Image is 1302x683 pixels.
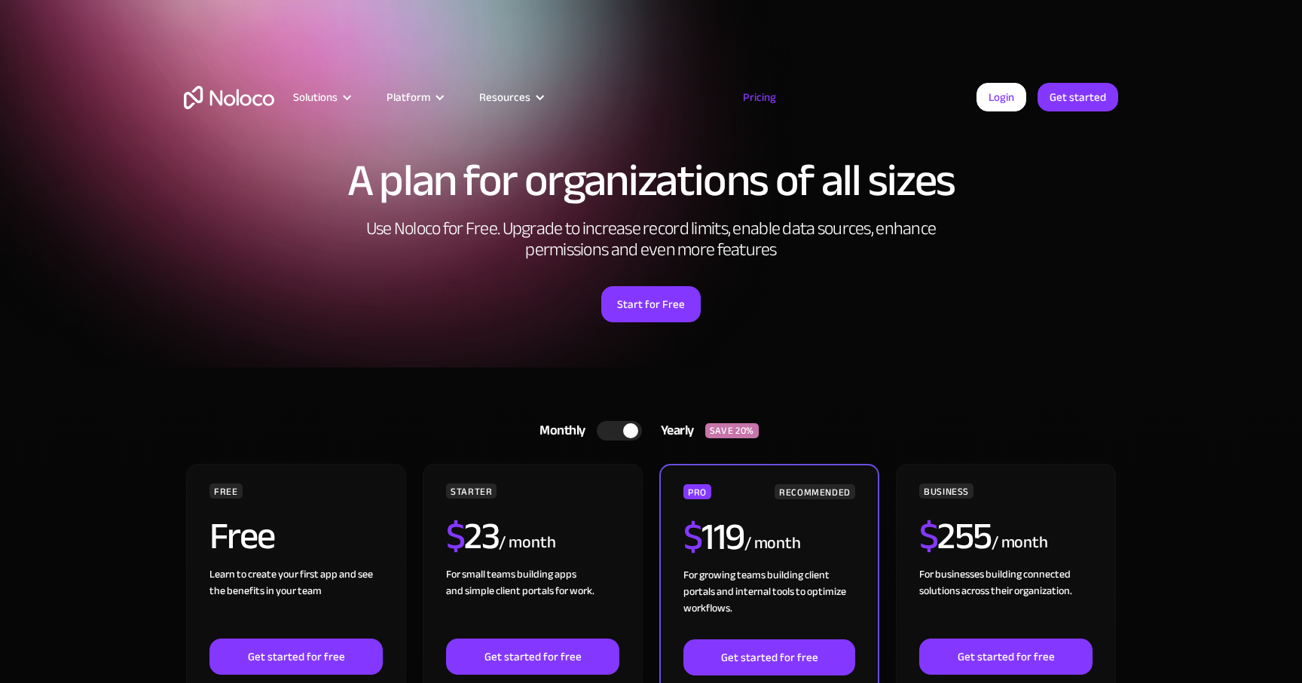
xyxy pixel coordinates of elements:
[446,483,497,499] div: STARTER
[350,218,952,261] h2: Use Noloco for Free. Upgrade to increase record limits, enable data sources, enhance permissions ...
[683,502,702,572] span: $
[209,566,383,639] div: Learn to create your first app and see the benefits in your team ‍
[683,639,855,675] a: Get started for free
[919,566,1093,639] div: For businesses building connected solutions across their organization. ‍
[209,483,243,499] div: FREE
[184,158,1118,203] h1: A plan for organizations of all sizes
[775,484,855,499] div: RECOMMENDED
[683,518,744,556] h2: 119
[209,639,383,675] a: Get started for free
[642,419,705,442] div: Yearly
[521,419,597,442] div: Monthly
[446,566,619,639] div: For small teams building apps and simple client portals for work. ‍
[976,83,1026,111] a: Login
[683,484,711,499] div: PRO
[274,87,368,107] div: Solutions
[479,87,530,107] div: Resources
[705,423,759,438] div: SAVE 20%
[683,567,855,639] div: For growing teams building client portals and internal tools to optimize workflows.
[724,87,795,107] a: Pricing
[919,517,992,555] h2: 255
[1038,83,1118,111] a: Get started
[446,639,619,675] a: Get started for free
[919,483,973,499] div: BUSINESS
[744,532,801,556] div: / month
[209,517,275,555] h2: Free
[460,87,561,107] div: Resources
[919,639,1093,675] a: Get started for free
[387,87,430,107] div: Platform
[446,501,465,572] span: $
[601,286,701,322] a: Start for Free
[184,86,274,109] a: home
[919,501,938,572] span: $
[499,531,555,555] div: / month
[293,87,338,107] div: Solutions
[992,531,1048,555] div: / month
[368,87,460,107] div: Platform
[446,517,500,555] h2: 23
